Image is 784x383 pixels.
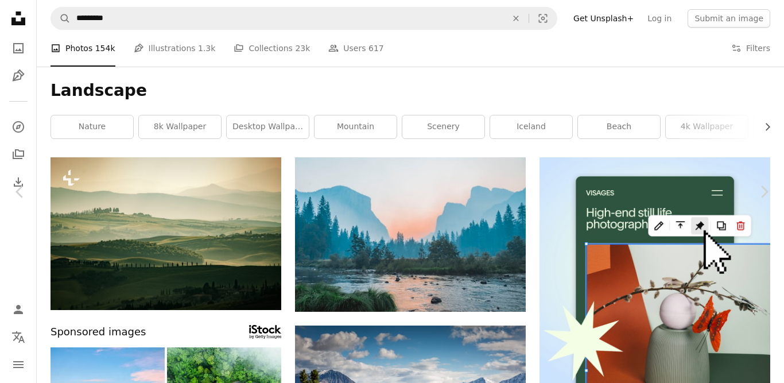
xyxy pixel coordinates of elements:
button: Language [7,326,30,349]
button: scroll list to the right [757,115,770,138]
span: Sponsored images [51,324,146,341]
span: 617 [368,42,384,55]
h1: Landscape [51,80,770,101]
a: iceland [490,115,572,138]
a: Log in / Sign up [7,298,30,321]
a: nature [51,115,133,138]
a: beach [578,115,660,138]
a: Next [744,137,784,247]
a: Photos [7,37,30,60]
a: scenery [402,115,484,138]
a: Log in [641,9,678,28]
button: Submit an image [688,9,770,28]
button: Menu [7,353,30,376]
button: Clear [503,7,529,29]
img: a view of rolling hills with trees in the foreground [51,157,281,310]
button: Visual search [529,7,557,29]
a: 8k wallpaper [139,115,221,138]
a: mountain [315,115,397,138]
a: Illustrations 1.3k [134,30,216,67]
a: desktop wallpaper [227,115,309,138]
img: body of water surrounded by trees [295,157,526,312]
button: Search Unsplash [51,7,71,29]
a: Illustrations [7,64,30,87]
a: a view of rolling hills with trees in the foreground [51,229,281,239]
form: Find visuals sitewide [51,7,557,30]
a: Users 617 [328,30,383,67]
a: body of water surrounded by trees [295,229,526,239]
span: 23k [295,42,310,55]
span: 1.3k [198,42,215,55]
a: 4k wallpaper [666,115,748,138]
a: Get Unsplash+ [566,9,641,28]
button: Filters [731,30,770,67]
a: Collections 23k [234,30,310,67]
a: Explore [7,115,30,138]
